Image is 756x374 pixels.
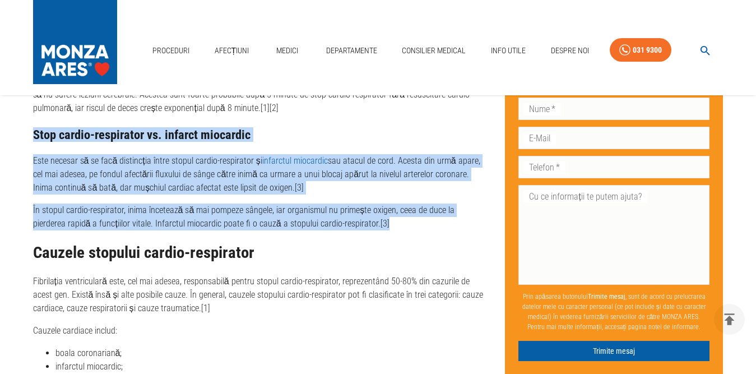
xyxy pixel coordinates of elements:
[55,360,488,373] li: infarctul miocardic;
[33,275,488,315] p: Fibrilația ventriculară este, cel mai adesea, responsabilă pentru stopul cardio-respirator, repre...
[397,39,470,62] a: Consilier Medical
[714,304,745,335] button: delete
[546,39,593,62] a: Despre Noi
[270,39,305,62] a: Medici
[33,154,488,195] p: Este necesar să se facă distincția între stopul cardio-respirator și sau atacul de cord. Acesta d...
[33,244,488,262] h2: Cauzele stopului cardio-respirator
[33,324,488,338] p: Cauzele cardiace includ:
[518,341,709,362] button: Trimite mesaj
[33,128,488,142] h3: Stop cardio-respirator vs. infarct miocardic
[633,43,662,57] div: 031 9300
[33,204,488,230] p: În stopul cardio-respirator, inima încetează să mai pompeze sângele, iar organismul nu primește o...
[55,347,488,360] li: boala coronariană;
[262,155,328,166] a: infarctul miocardic
[210,39,254,62] a: Afecțiuni
[148,39,194,62] a: Proceduri
[486,39,530,62] a: Info Utile
[322,39,382,62] a: Departamente
[588,293,625,301] b: Trimite mesaj
[518,287,709,336] p: Prin apăsarea butonului , sunt de acord cu prelucrarea datelor mele cu caracter personal (ce pot ...
[610,38,671,62] a: 031 9300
